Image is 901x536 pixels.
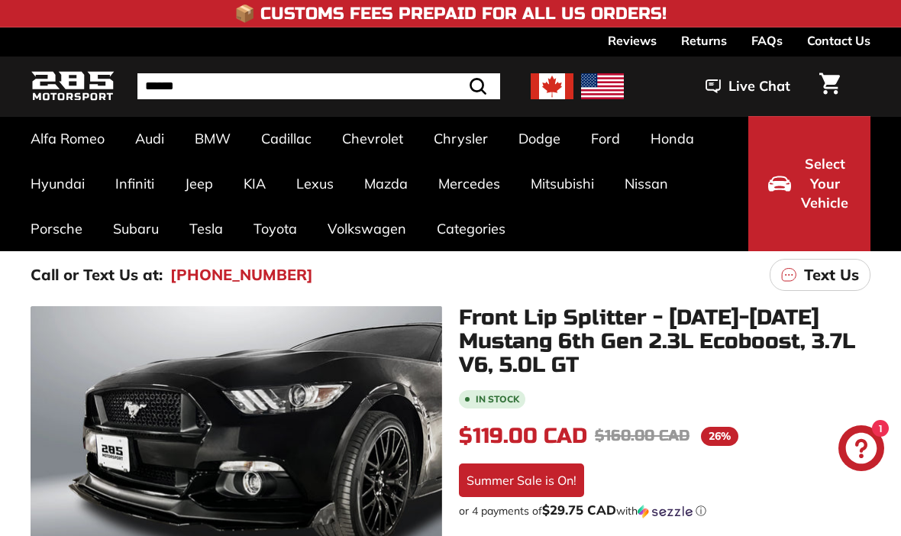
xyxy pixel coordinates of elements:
[312,206,421,251] a: Volkswagen
[459,306,870,376] h1: Front Lip Splitter - [DATE]-[DATE] Mustang 6th Gen 2.3L Ecoboost, 3.7L V6, 5.0L GT
[681,27,727,53] a: Returns
[100,161,170,206] a: Infiniti
[542,502,616,518] span: $29.75 CAD
[421,206,521,251] a: Categories
[327,116,418,161] a: Chevrolet
[595,426,689,445] span: $160.00 CAD
[238,206,312,251] a: Toyota
[799,154,851,213] span: Select Your Vehicle
[120,116,179,161] a: Audi
[834,425,889,475] inbox-online-store-chat: Shopify online store chat
[459,503,870,518] div: or 4 payments of$29.75 CADwithSezzle Click to learn more about Sezzle
[15,206,98,251] a: Porsche
[179,116,246,161] a: BMW
[608,27,657,53] a: Reviews
[807,27,870,53] a: Contact Us
[701,427,738,446] span: 26%
[98,206,174,251] a: Subaru
[31,69,115,105] img: Logo_285_Motorsport_areodynamics_components
[635,116,709,161] a: Honda
[459,463,584,497] div: Summer Sale is On!
[609,161,683,206] a: Nissan
[15,116,120,161] a: Alfa Romeo
[170,263,313,286] a: [PHONE_NUMBER]
[15,161,100,206] a: Hyundai
[804,263,859,286] p: Text Us
[137,73,500,99] input: Search
[638,505,693,518] img: Sezzle
[686,67,810,105] button: Live Chat
[423,161,515,206] a: Mercedes
[174,206,238,251] a: Tesla
[349,161,423,206] a: Mazda
[503,116,576,161] a: Dodge
[576,116,635,161] a: Ford
[748,116,870,251] button: Select Your Vehicle
[770,259,870,291] a: Text Us
[228,161,281,206] a: KIA
[418,116,503,161] a: Chrysler
[515,161,609,206] a: Mitsubishi
[234,5,667,23] h4: 📦 Customs Fees Prepaid for All US Orders!
[751,27,783,53] a: FAQs
[170,161,228,206] a: Jeep
[31,263,163,286] p: Call or Text Us at:
[476,395,519,404] b: In stock
[459,423,587,449] span: $119.00 CAD
[281,161,349,206] a: Lexus
[246,116,327,161] a: Cadillac
[810,60,849,112] a: Cart
[459,503,870,518] div: or 4 payments of with
[728,76,790,96] span: Live Chat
